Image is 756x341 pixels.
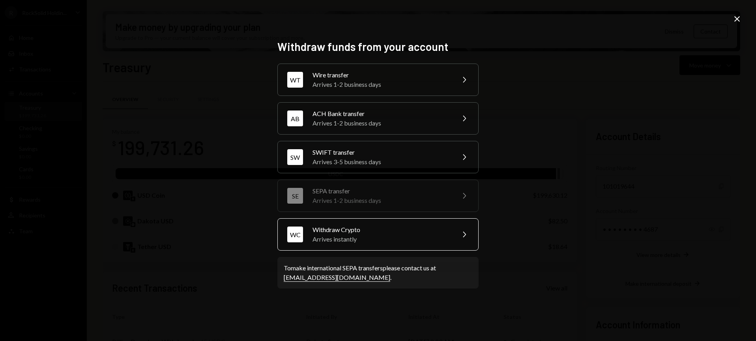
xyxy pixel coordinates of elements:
div: Arrives 3-5 business days [313,157,450,167]
div: Withdraw Crypto [313,225,450,234]
div: SWIFT transfer [313,148,450,157]
div: Arrives 1-2 business days [313,118,450,128]
div: Wire transfer [313,70,450,80]
button: WCWithdraw CryptoArrives instantly [277,218,479,251]
a: [EMAIL_ADDRESS][DOMAIN_NAME] [284,274,390,282]
div: ACH Bank transfer [313,109,450,118]
button: ABACH Bank transferArrives 1-2 business days [277,102,479,135]
div: AB [287,111,303,126]
h2: Withdraw funds from your account [277,39,479,54]
div: Arrives 1-2 business days [313,196,450,205]
div: SE [287,188,303,204]
button: SWSWIFT transferArrives 3-5 business days [277,141,479,173]
div: Arrives instantly [313,234,450,244]
button: WTWire transferArrives 1-2 business days [277,64,479,96]
div: WC [287,227,303,242]
div: SW [287,149,303,165]
div: SEPA transfer [313,186,450,196]
div: To make international SEPA transfers please contact us at . [284,263,472,282]
div: WT [287,72,303,88]
button: SESEPA transferArrives 1-2 business days [277,180,479,212]
div: Arrives 1-2 business days [313,80,450,89]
